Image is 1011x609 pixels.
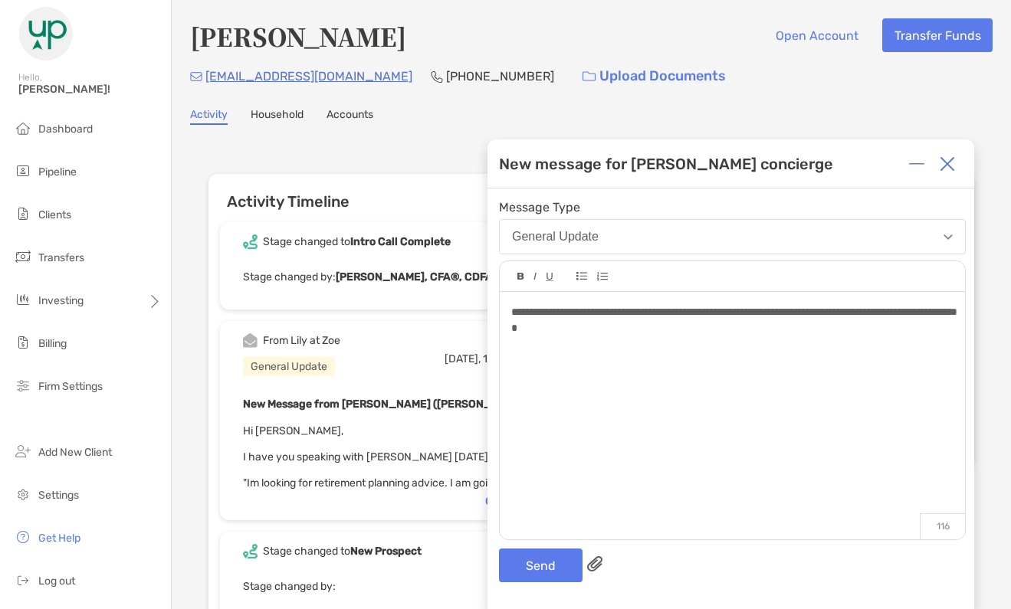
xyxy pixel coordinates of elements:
button: Send [499,548,583,582]
img: Editor control icon [517,273,524,280]
b: New Message from [PERSON_NAME] ([PERSON_NAME] concierge) [243,398,583,411]
h6: Activity Timeline [208,174,634,211]
span: Firm Settings [38,380,103,393]
img: Close [940,156,955,172]
img: Email Icon [190,72,202,81]
b: New Prospect [350,545,422,558]
span: Pipeline [38,165,77,178]
p: Stage changed by: [243,267,599,286]
img: Editor control icon [533,273,537,280]
div: General Update [243,357,335,376]
p: 116 [920,513,965,539]
button: Transfer Funds [882,18,993,52]
a: Household [251,108,304,125]
img: firm-settings icon [14,376,32,395]
div: General Update [512,230,599,244]
span: Clients [38,208,71,221]
div: Complete message [485,495,599,508]
img: Editor control icon [546,273,553,281]
img: Open dropdown arrow [944,234,953,240]
img: Editor control icon [576,272,587,280]
img: button icon [583,71,596,82]
span: [DATE], [445,352,481,365]
span: Hi [PERSON_NAME], I have you speaking with [PERSON_NAME] [DATE]. He sent me this: "Im looking for... [243,424,573,489]
img: Event icon [243,544,258,558]
img: Zoe Logo [18,6,74,61]
img: transfers icon [14,247,32,266]
a: Activity [190,108,228,125]
div: Stage changed to [263,235,451,248]
img: Phone Icon [431,70,443,83]
img: paperclip attachments [587,556,602,571]
p: [EMAIL_ADDRESS][DOMAIN_NAME] [205,67,412,86]
img: pipeline icon [14,162,32,180]
span: 1:40 PM ED [483,352,538,365]
img: Event icon [243,333,258,348]
img: clients icon [14,205,32,223]
span: Transfers [38,251,84,264]
div: From Lily at Zoe [263,334,340,347]
span: Get Help [38,532,80,545]
img: investing icon [14,290,32,309]
button: Open Account [763,18,870,52]
img: dashboard icon [14,119,32,137]
span: [PERSON_NAME]! [18,83,162,96]
span: Settings [38,489,79,502]
a: Upload Documents [573,60,736,93]
img: Editor control icon [596,272,608,281]
p: [PHONE_NUMBER] [446,67,554,86]
div: New message for [PERSON_NAME] concierge [499,155,833,173]
img: Expand or collapse [909,156,924,172]
p: Stage changed by: [243,577,599,596]
img: add_new_client icon [14,442,32,460]
h4: [PERSON_NAME] [190,18,406,54]
span: Log out [38,575,75,588]
b: Intro Call Complete [350,235,451,248]
button: General Update [499,219,966,254]
img: get-help icon [14,528,32,546]
div: Stage changed to [263,545,422,558]
img: settings icon [14,485,32,503]
span: Billing [38,337,67,350]
span: Dashboard [38,123,93,136]
img: Event icon [243,234,258,249]
span: Add New Client [38,446,112,459]
a: Accounts [327,108,373,125]
b: [PERSON_NAME], CFA®, CDFA® [336,270,501,283]
span: Investing [38,294,84,307]
img: logout icon [14,571,32,589]
span: Message Type [499,200,966,214]
img: billing icon [14,333,32,352]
